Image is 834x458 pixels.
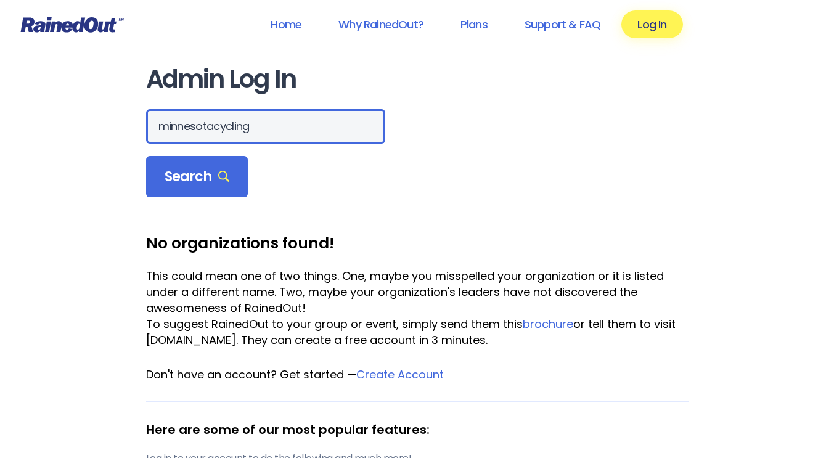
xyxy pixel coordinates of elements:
[146,316,689,348] div: To suggest RainedOut to your group or event, simply send them this or tell them to visit [DOMAIN_...
[146,65,689,93] h1: Admin Log In
[523,316,573,332] a: brochure
[146,420,689,439] div: Here are some of our most popular features:
[146,156,248,198] div: Search
[255,10,317,38] a: Home
[146,109,385,144] input: Search Orgs…
[621,10,682,38] a: Log In
[356,367,444,382] a: Create Account
[146,235,689,251] h3: No organizations found!
[165,168,230,186] span: Search
[322,10,439,38] a: Why RainedOut?
[146,268,689,316] div: This could mean one of two things. One, maybe you misspelled your organization or it is listed un...
[509,10,616,38] a: Support & FAQ
[444,10,504,38] a: Plans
